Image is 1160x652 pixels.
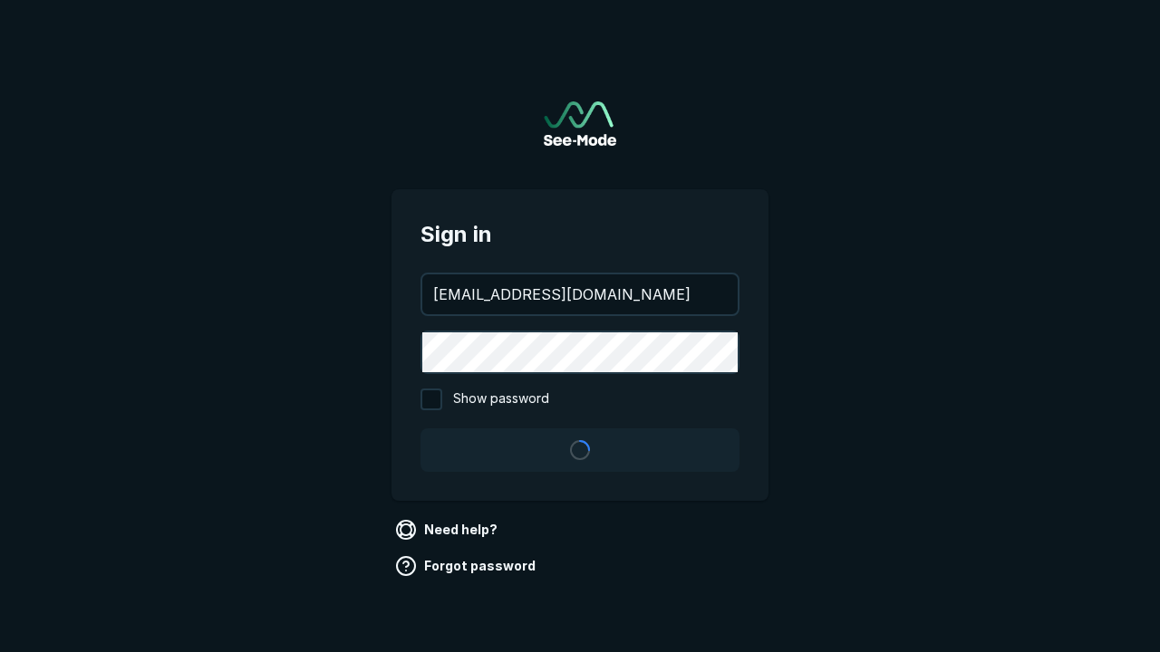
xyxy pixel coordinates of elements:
a: Go to sign in [544,101,616,146]
img: See-Mode Logo [544,101,616,146]
input: your@email.com [422,274,738,314]
span: Sign in [420,218,739,251]
a: Forgot password [391,551,543,580]
a: Need help? [391,515,505,544]
span: Show password [453,388,549,410]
